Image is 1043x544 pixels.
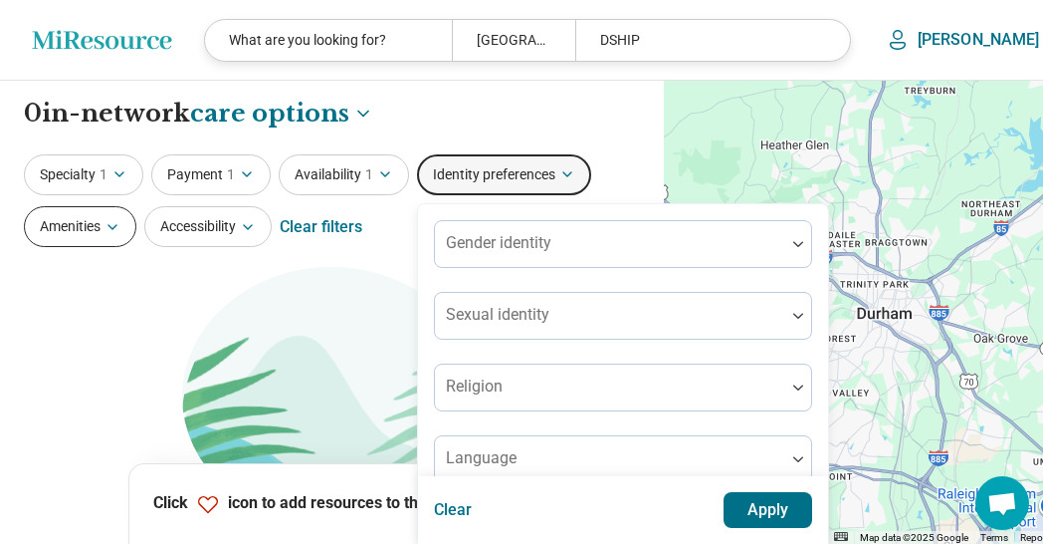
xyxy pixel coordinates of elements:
[446,233,551,252] label: Gender identity
[417,154,591,195] button: Identity preferences
[190,97,349,131] span: care options
[24,206,136,247] button: Amenities
[279,154,409,195] button: Availability1
[724,492,813,528] button: Apply
[205,20,452,61] div: What are you looking for?
[452,20,575,61] div: [GEOGRAPHIC_DATA], [GEOGRAPHIC_DATA]
[227,164,235,185] span: 1
[144,206,272,247] button: Accessibility
[24,154,143,195] button: Specialty1
[834,532,848,541] button: Keyboard shortcuts
[446,305,549,324] label: Sexual identity
[980,532,1008,543] a: Terms (opens in new tab)
[446,448,517,467] label: Language
[365,164,373,185] span: 1
[434,492,473,528] button: Clear
[280,203,362,251] div: Clear filters
[100,164,107,185] span: 1
[153,492,511,516] p: Click icon to add resources to the referral list
[151,154,271,195] button: Payment1
[190,97,373,131] button: Care options
[975,476,1029,530] div: Open chat
[918,30,1039,50] p: [PERSON_NAME]
[860,532,968,543] span: Map data ©2025 Google
[575,20,822,61] div: DSHIP
[446,377,503,396] label: Religion
[24,97,373,131] h1: 0 in-network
